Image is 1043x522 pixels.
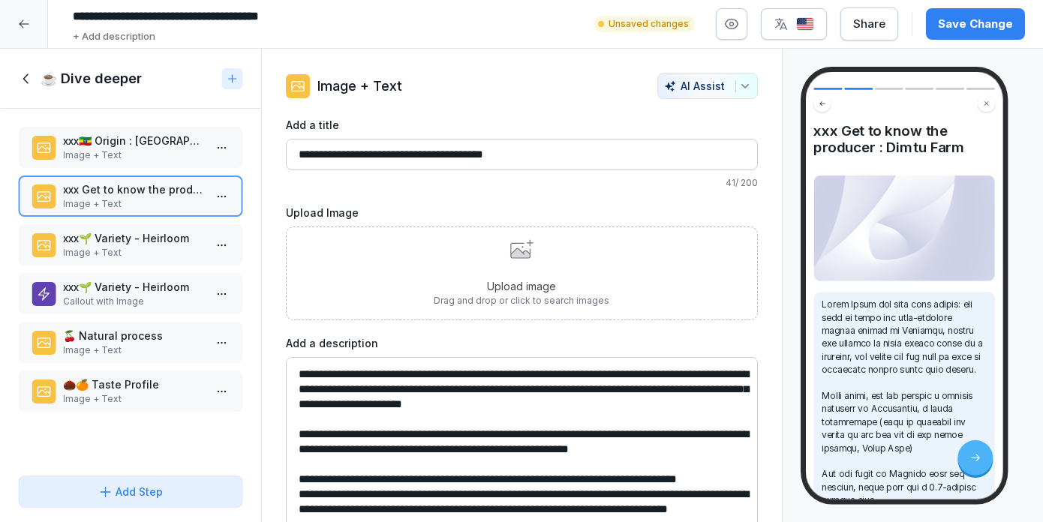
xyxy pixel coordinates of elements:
[63,392,204,406] p: Image + Text
[286,176,758,190] p: 41 / 200
[63,295,204,308] p: Callout with Image
[813,122,995,157] h4: xxx Get to know the producer : Dimtu Farm
[18,175,243,217] div: xxx Get to know the producer : Dimtu FarmImage + Text
[63,279,204,295] p: xxx🌱 Variety - Heirloom
[18,475,243,508] button: Add Step
[18,370,243,412] div: 🌰🍊 Taste ProfileImage + Text
[63,133,204,148] p: xxx🇪🇹 Origin : [GEOGRAPHIC_DATA], [GEOGRAPHIC_DATA], [GEOGRAPHIC_DATA]
[813,175,995,281] img: Image and Text preview image
[63,246,204,259] p: Image + Text
[63,181,204,197] p: xxx Get to know the producer : Dimtu Farm
[63,148,204,162] p: Image + Text
[853,16,885,32] div: Share
[434,278,609,294] p: Upload image
[286,117,758,133] label: Add a title
[938,16,1013,32] div: Save Change
[18,322,243,363] div: 🍒 Natural processImage + Text
[63,197,204,211] p: Image + Text
[286,205,758,220] label: Upload Image
[18,224,243,265] div: xxx🌱 Variety - HeirloomImage + Text
[840,7,898,40] button: Share
[926,8,1025,40] button: Save Change
[286,335,758,351] label: Add a description
[73,29,155,44] p: + Add description
[664,79,751,92] div: AI Assist
[18,127,243,168] div: xxx🇪🇹 Origin : [GEOGRAPHIC_DATA], [GEOGRAPHIC_DATA], [GEOGRAPHIC_DATA]Image + Text
[63,328,204,343] p: 🍒 Natural process
[41,70,142,88] h1: ☕ Dive deeper
[796,17,814,31] img: us.svg
[657,73,758,99] button: AI Assist
[317,76,402,96] p: Image + Text
[18,273,243,314] div: xxx🌱 Variety - HeirloomCallout with Image
[63,230,204,246] p: xxx🌱 Variety - Heirloom
[609,17,689,31] p: Unsaved changes
[63,376,204,392] p: 🌰🍊 Taste Profile
[63,343,204,357] p: Image + Text
[98,484,163,499] div: Add Step
[434,294,609,307] p: Drag and drop or click to search images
